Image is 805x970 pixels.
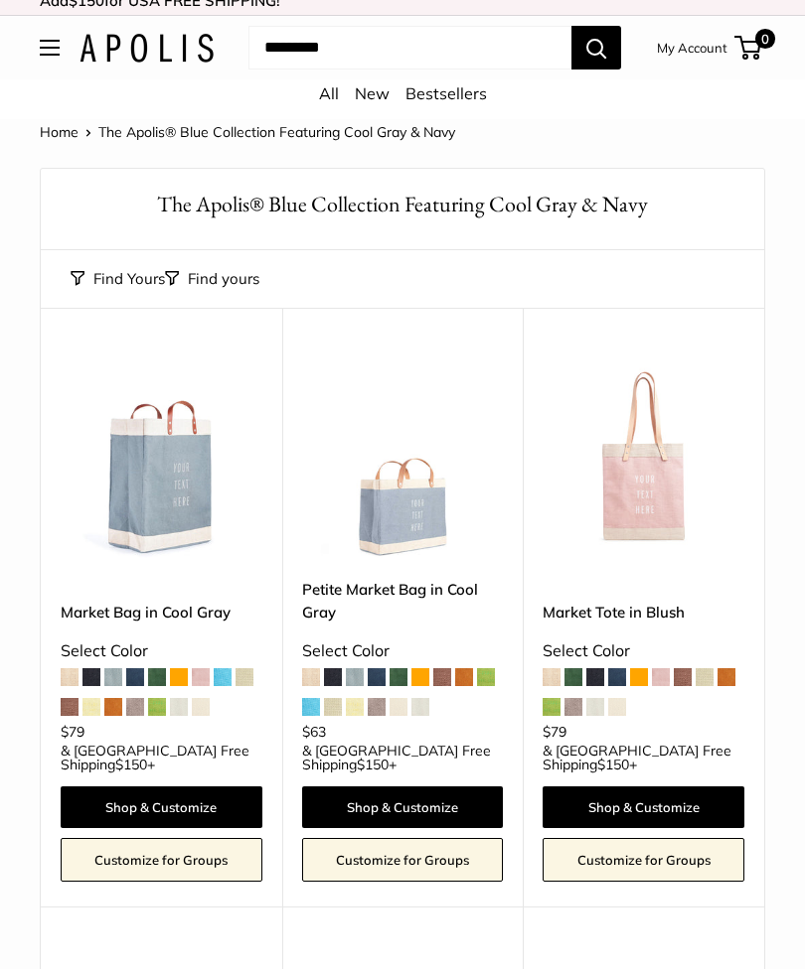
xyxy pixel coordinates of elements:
[543,724,566,742] span: $79
[71,266,165,294] button: Find Yours
[302,745,504,772] span: & [GEOGRAPHIC_DATA] Free Shipping +
[61,745,262,772] span: & [GEOGRAPHIC_DATA] Free Shipping +
[61,724,84,742] span: $79
[61,839,262,883] a: Customize for Groups
[319,84,339,104] a: All
[302,724,326,742] span: $63
[597,757,629,774] span: $150
[61,637,262,667] div: Select Color
[40,41,60,57] button: Open menu
[302,358,504,560] a: Petite Market Bag in Cool GrayPetite Market Bag in Cool Gray
[405,84,487,104] a: Bestsellers
[355,84,390,104] a: New
[61,602,262,624] a: Market Bag in Cool Gray
[98,124,455,142] span: The Apolis® Blue Collection Featuring Cool Gray & Navy
[543,787,744,829] a: Shop & Customize
[302,637,504,667] div: Select Color
[543,745,744,772] span: & [GEOGRAPHIC_DATA] Free Shipping +
[302,579,504,625] a: Petite Market Bag in Cool Gray
[543,637,744,667] div: Select Color
[736,37,761,61] a: 0
[40,124,79,142] a: Home
[80,35,214,64] img: Apolis
[40,120,455,146] nav: Breadcrumb
[248,27,571,70] input: Search...
[302,839,504,883] a: Customize for Groups
[755,30,775,50] span: 0
[61,787,262,829] a: Shop & Customize
[115,757,147,774] span: $150
[543,358,744,560] img: Market Tote in Blush
[61,358,262,560] img: Market Bag in Cool Gray
[657,37,727,61] a: My Account
[357,757,389,774] span: $150
[61,358,262,560] a: Market Bag in Cool GrayMarket Bag in Cool Gray
[543,358,744,560] a: Market Tote in BlushMarket Tote in Blush
[302,787,504,829] a: Shop & Customize
[71,190,734,220] h1: The Apolis® Blue Collection Featuring Cool Gray & Navy
[302,358,504,560] img: Petite Market Bag in Cool Gray
[543,602,744,624] a: Market Tote in Blush
[571,27,621,70] button: Search
[543,839,744,883] a: Customize for Groups
[165,266,259,294] button: Filter collection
